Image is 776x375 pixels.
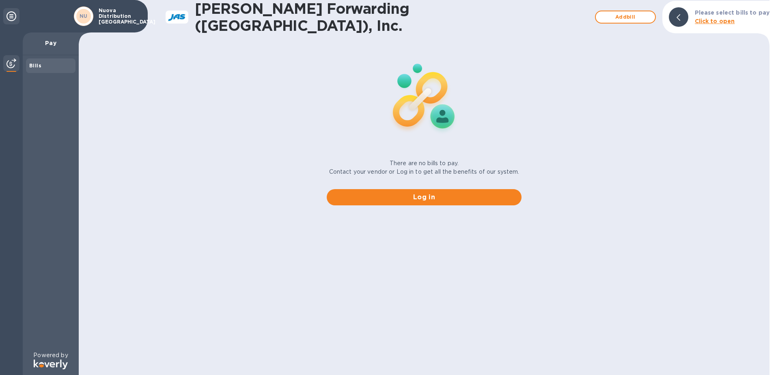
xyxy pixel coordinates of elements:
b: Please select bills to pay [695,9,770,16]
span: Log in [333,192,515,202]
b: Bills [29,62,41,69]
span: Add bill [602,12,649,22]
button: Log in [327,189,522,205]
b: NU [80,13,88,19]
button: Addbill [595,11,656,24]
img: Logo [34,360,68,369]
p: Pay [29,39,72,47]
p: There are no bills to pay. Contact your vendor or Log in to get all the benefits of our system. [329,159,519,176]
p: Powered by [33,351,68,360]
p: Nuova Distribution [GEOGRAPHIC_DATA] [99,8,139,25]
b: Click to open [695,18,735,24]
